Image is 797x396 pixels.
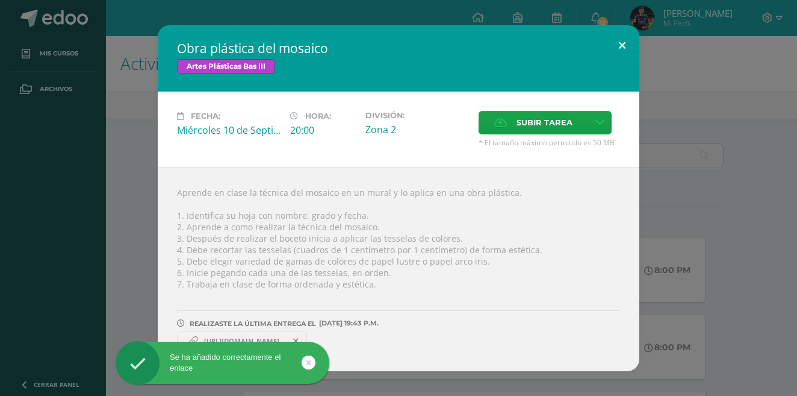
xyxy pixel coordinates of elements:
span: Fecha: [191,112,220,121]
div: Se ha añadido correctamente el enlace [116,352,329,374]
span: Hora: [305,112,331,121]
a: https://docs.google.com/document/d/1ELva920jYGHLnFMrIlik3m3jKv1DYbej0UTgEjVqR2k/edit?usp=sharing [177,331,307,351]
div: Aprende en clase la técnica del mosaico en un mural y lo aplica en una obra plástica. 1. Identifi... [158,167,639,371]
h2: Obra plástica del mosaico [177,40,620,57]
div: Zona 2 [365,123,469,136]
span: [URL][DOMAIN_NAME] [198,336,285,346]
span: Artes Plásticas Bas III [177,59,275,74]
div: 20:00 [290,124,356,137]
span: * El tamaño máximo permitido es 50 MB [479,137,620,148]
span: REALIZASTE LA ÚLTIMA ENTREGA EL [190,319,316,328]
label: División: [365,111,469,120]
button: Close (Esc) [605,25,639,66]
div: Miércoles 10 de Septiembre [177,124,281,137]
span: Remover entrega [286,335,306,348]
span: Subir tarea [516,112,572,134]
